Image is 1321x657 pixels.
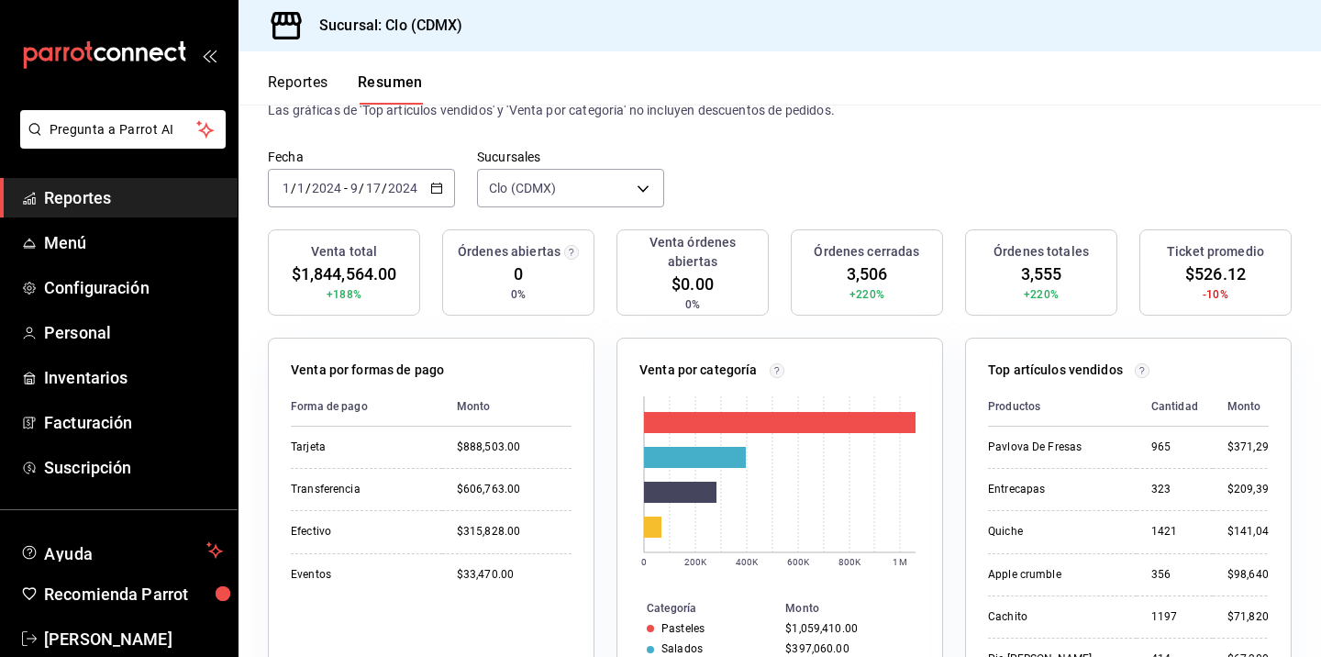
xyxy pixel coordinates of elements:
[44,320,223,345] span: Personal
[988,524,1122,540] div: Quiche
[511,286,526,303] span: 0%
[268,73,423,105] div: navigation tabs
[988,482,1122,497] div: Entrecapas
[20,110,226,149] button: Pregunta a Parrot AI
[1203,286,1228,303] span: -10%
[296,181,305,195] input: --
[44,540,199,562] span: Ayuda
[44,275,223,300] span: Configuración
[1227,567,1291,583] div: $98,640.00
[787,557,810,567] text: 600K
[736,557,759,567] text: 400K
[291,567,427,583] div: Eventos
[1213,387,1291,427] th: Monto
[625,233,760,272] h3: Venta órdenes abiertas
[291,482,427,497] div: Transferencia
[268,73,328,105] button: Reportes
[838,557,861,567] text: 800K
[344,181,348,195] span: -
[661,642,703,655] div: Salados
[291,440,427,455] div: Tarjeta
[358,73,423,105] button: Resumen
[311,242,377,262] h3: Venta total
[1137,387,1213,427] th: Cantidad
[359,181,364,195] span: /
[202,48,216,62] button: open_drawer_menu
[893,557,906,567] text: 1M
[639,361,758,380] p: Venta por categoría
[1227,524,1291,540] div: $141,040.00
[778,598,942,618] th: Monto
[44,582,223,607] span: Recomienda Parrot
[1024,286,1059,303] span: +220%
[847,262,888,286] span: 3,506
[305,15,463,37] h3: Sucursal: Clo (CDMX)
[785,642,913,655] div: $397,060.00
[44,230,223,255] span: Menú
[13,133,226,152] a: Pregunta a Parrot AI
[291,524,427,540] div: Efectivo
[350,181,359,195] input: --
[994,242,1089,262] h3: Órdenes totales
[44,410,223,435] span: Facturación
[282,181,291,195] input: --
[1185,262,1246,286] span: $526.12
[44,455,223,480] span: Suscripción
[1227,440,1291,455] div: $371,290.00
[685,296,700,313] span: 0%
[457,524,572,540] div: $315,828.00
[1167,242,1264,262] h3: Ticket promedio
[305,181,311,195] span: /
[292,262,397,286] span: $1,844,564.00
[1151,440,1198,455] div: 965
[365,181,382,195] input: --
[457,440,572,455] div: $888,503.00
[457,567,572,583] div: $33,470.00
[988,567,1122,583] div: Apple crumble
[988,361,1123,380] p: Top artículos vendidos
[1151,567,1198,583] div: 356
[661,622,705,635] div: Pasteles
[44,627,223,651] span: [PERSON_NAME]
[442,387,572,427] th: Monto
[514,262,523,286] span: 0
[268,150,455,163] label: Fecha
[311,181,342,195] input: ----
[477,150,664,163] label: Sucursales
[50,120,197,139] span: Pregunta a Parrot AI
[387,181,418,195] input: ----
[1227,609,1291,625] div: $71,820.00
[458,242,561,262] h3: Órdenes abiertas
[1151,609,1198,625] div: 1197
[785,622,913,635] div: $1,059,410.00
[672,272,714,296] span: $0.00
[1227,482,1291,497] div: $209,390.00
[988,440,1122,455] div: Pavlova De Fresas
[489,179,556,197] span: Clo (CDMX)
[44,185,223,210] span: Reportes
[382,181,387,195] span: /
[641,557,647,567] text: 0
[291,387,442,427] th: Forma de pago
[457,482,572,497] div: $606,763.00
[1021,262,1062,286] span: 3,555
[684,557,707,567] text: 200K
[849,286,884,303] span: +220%
[1151,482,1198,497] div: 323
[814,242,919,262] h3: Órdenes cerradas
[617,598,778,618] th: Categoría
[988,387,1137,427] th: Productos
[988,609,1122,625] div: Cachito
[1151,524,1198,540] div: 1421
[44,365,223,390] span: Inventarios
[291,181,296,195] span: /
[291,361,444,380] p: Venta por formas de pago
[327,286,361,303] span: +188%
